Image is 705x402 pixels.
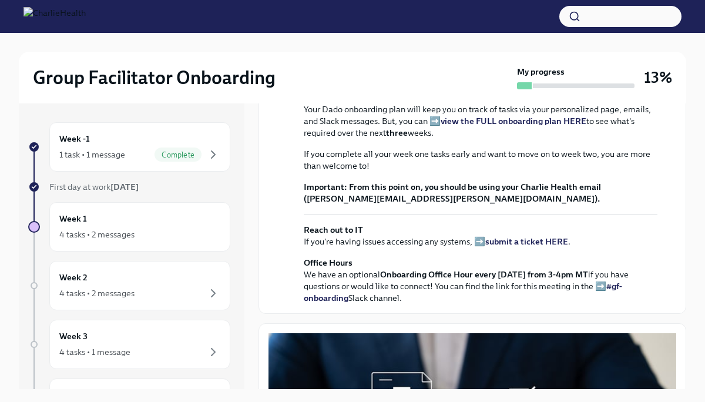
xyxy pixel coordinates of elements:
a: view the FULL onboarding plan HERE [441,116,586,126]
strong: Reach out to IT [304,225,363,235]
h6: Week -1 [59,132,90,145]
div: 4 tasks • 1 message [59,346,130,358]
a: Week 24 tasks • 2 messages [28,261,230,310]
strong: three [386,128,408,138]
a: submit a ticket HERE [485,236,568,247]
img: CharlieHealth [23,7,86,26]
p: If you're having issues accessing any systems, ➡️ . [304,224,657,247]
span: Complete [155,150,202,159]
p: We have an optional if you have questions or would like to connect! You can find the link for thi... [304,257,657,304]
strong: [DATE] [110,182,139,192]
a: Week 14 tasks • 2 messages [28,202,230,252]
h6: Week 1 [59,212,87,225]
h6: Week 4 [59,388,88,401]
span: First day at work [49,182,139,192]
p: Your Dado onboarding plan will keep you on track of tasks via your personalized page, emails, and... [304,103,657,139]
strong: Office Hours [304,257,352,268]
a: First day at work[DATE] [28,181,230,193]
div: 1 task • 1 message [59,149,125,160]
strong: From this point on, you should be using your Charlie Health email ([PERSON_NAME][EMAIL_ADDRESS][P... [304,182,601,204]
h2: Group Facilitator Onboarding [33,66,276,89]
h6: Week 2 [59,271,88,284]
h3: 13% [644,67,672,88]
strong: Important: [304,182,347,192]
a: Week 34 tasks • 1 message [28,320,230,369]
div: 4 tasks • 2 messages [59,287,135,299]
strong: Onboarding Office Hour every [DATE] from 3-4pm MT [380,269,588,280]
h6: Week 3 [59,330,88,343]
a: Week -11 task • 1 messageComplete [28,122,230,172]
div: 4 tasks • 2 messages [59,229,135,240]
p: If you complete all your week one tasks early and want to move on to week two, you are more than ... [304,148,657,172]
strong: My progress [517,66,565,78]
